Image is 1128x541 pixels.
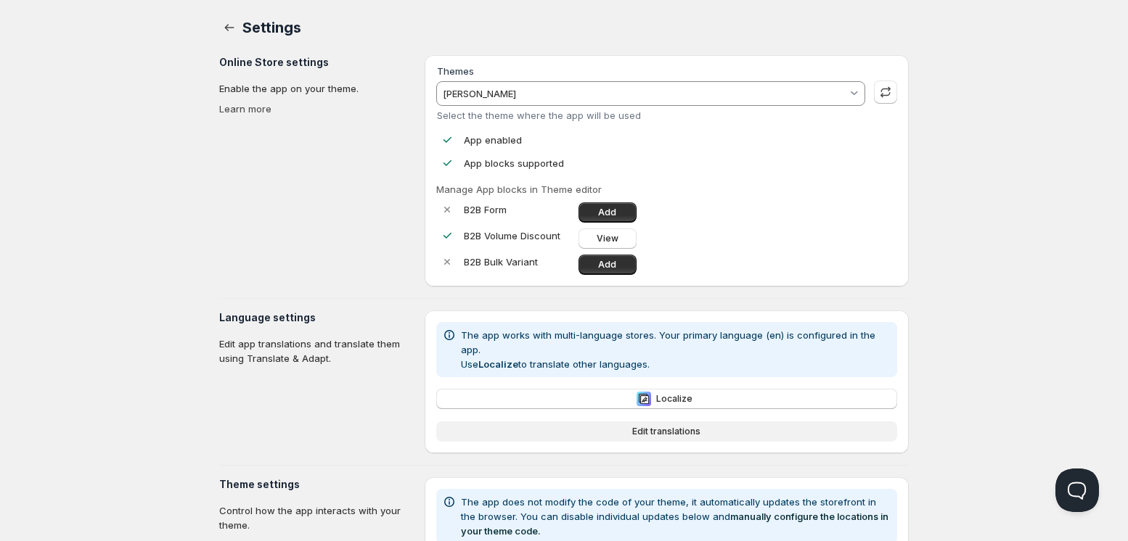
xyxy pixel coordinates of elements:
p: App blocks supported [464,156,564,170]
p: B2B Form [464,202,573,217]
label: Themes [437,65,474,77]
p: The app works with multi-language stores. Your primary language (en) is configured in the app. Us... [461,328,891,371]
a: Add [579,202,637,223]
b: Localize [478,358,518,370]
span: Settings [242,19,301,36]
iframe: Help Scout Beacon - Open [1055,468,1099,512]
h3: Language settings [219,310,413,325]
div: Select the theme where the app will be used [437,110,865,121]
span: Add [598,207,616,218]
p: Enable the app on your theme. [219,81,413,96]
span: Localize [656,393,692,405]
button: Edit translations [436,421,897,442]
p: Manage App blocks in Theme editor [436,182,897,197]
span: View [597,233,618,244]
span: Add [598,259,616,270]
p: B2B Bulk Variant [464,255,573,269]
h3: Theme settings [219,477,413,492]
a: Add [579,255,637,275]
p: Control how the app interacts with your theme. [219,503,413,532]
p: B2B Volume Discount [464,228,573,243]
p: App enabled [464,133,522,147]
h3: Online Store settings [219,55,413,70]
p: The app does not modify the code of your theme, it automatically updates the storefront in the br... [461,495,891,538]
img: Localize [637,392,651,406]
a: Learn more [219,103,271,115]
span: Edit translations [632,426,700,437]
p: Edit app translations and translate them using Translate & Adapt. [219,336,413,366]
a: View [579,228,637,249]
button: LocalizeLocalize [436,389,897,409]
a: manually configure the locations in your theme code. [461,511,888,537]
